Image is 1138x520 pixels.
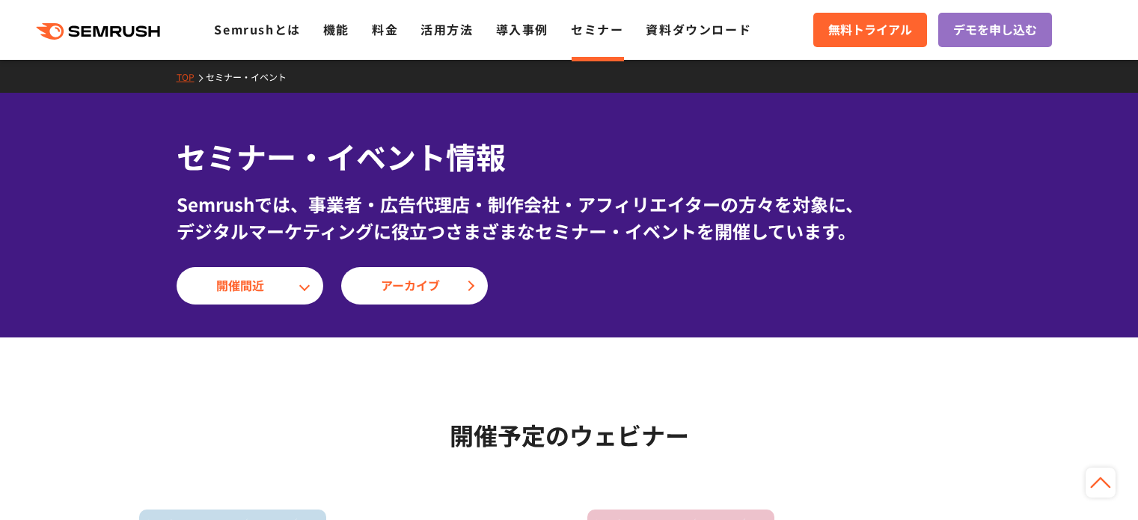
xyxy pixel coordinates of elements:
span: 無料トライアル [828,20,912,40]
a: 資料ダウンロード [646,20,751,38]
h2: 開催予定のウェビナー [139,416,1000,453]
a: 機能 [323,20,349,38]
a: 無料トライアル [813,13,927,47]
a: Semrushとは [214,20,300,38]
a: セミナー [571,20,623,38]
a: TOP [177,70,206,83]
span: アーカイブ [381,276,448,296]
span: 開催間近 [216,276,284,296]
a: 開催間近 [177,267,323,305]
a: アーカイブ [341,267,488,305]
a: デモを申し込む [938,13,1052,47]
h1: セミナー・イベント情報 [177,135,962,179]
span: デモを申し込む [953,20,1037,40]
a: 料金 [372,20,398,38]
div: Semrushでは、事業者・広告代理店・制作会社・アフィリエイターの方々を対象に、 デジタルマーケティングに役立つさまざまなセミナー・イベントを開催しています。 [177,191,962,245]
a: 導入事例 [496,20,548,38]
a: 活用方法 [420,20,473,38]
a: セミナー・イベント [206,70,298,83]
